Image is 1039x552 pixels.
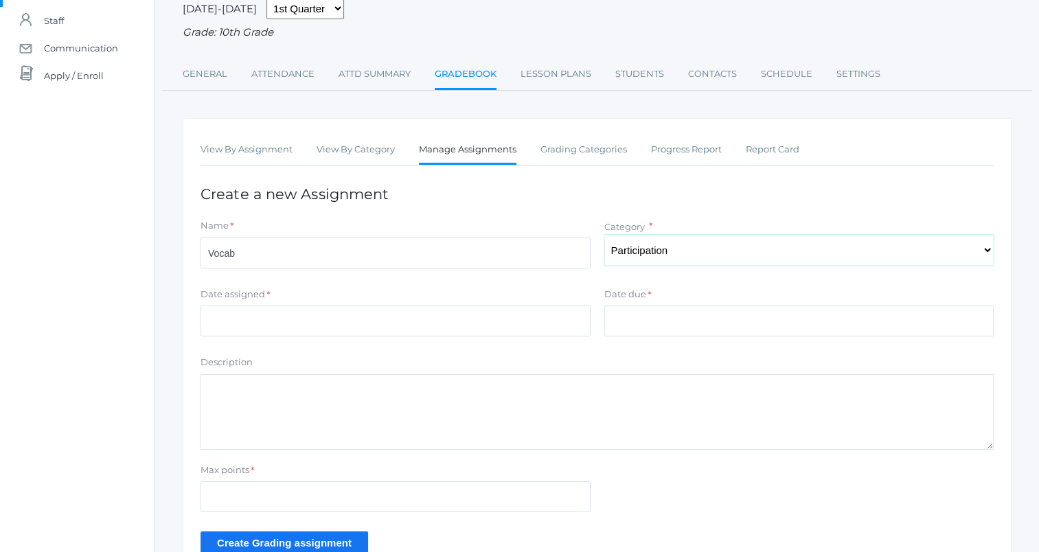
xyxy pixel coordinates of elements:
[339,60,411,88] a: Attd Summary
[604,221,645,232] label: Category
[201,186,994,202] h1: Create a new Assignment
[761,60,812,88] a: Schedule
[419,136,516,165] a: Manage Assignments
[540,136,627,163] a: Grading Categories
[435,60,496,90] a: Gradebook
[604,288,646,301] label: Date due
[44,62,104,89] span: Apply / Enroll
[44,34,118,62] span: Communication
[201,219,229,233] label: Name
[251,60,315,88] a: Attendance
[183,2,257,15] span: [DATE]-[DATE]
[615,60,664,88] a: Students
[201,288,265,301] label: Date assigned
[201,136,293,163] a: View By Assignment
[836,60,880,88] a: Settings
[201,356,253,369] label: Description
[651,136,722,163] a: Progress Report
[201,463,249,477] label: Max points
[183,25,1012,41] div: Grade: 10th Grade
[317,136,395,163] a: View By Category
[521,60,591,88] a: Lesson Plans
[746,136,799,163] a: Report Card
[183,60,227,88] a: General
[44,7,64,34] span: Staff
[688,60,737,88] a: Contacts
